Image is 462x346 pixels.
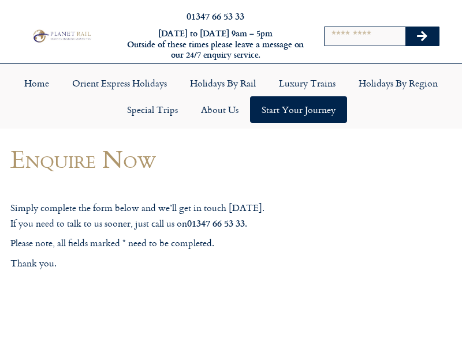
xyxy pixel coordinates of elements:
p: Simply complete the form below and we’ll get in touch [DATE]. If you need to talk to us sooner, j... [10,201,301,231]
a: 01347 66 53 33 [187,9,244,22]
a: About Us [189,96,250,123]
a: Holidays by Rail [178,70,267,96]
p: Please note, all fields marked * need to be completed. [10,236,301,251]
h1: Enquire Now [10,145,301,172]
img: Planet Rail Train Holidays Logo [31,28,92,43]
a: Orient Express Holidays [61,70,178,96]
p: Thank you. [10,256,301,271]
a: Home [13,70,61,96]
button: Search [405,27,439,46]
h6: [DATE] to [DATE] 9am – 5pm Outside of these times please leave a message on our 24/7 enquiry serv... [126,28,305,61]
a: Start your Journey [250,96,347,123]
a: Special Trips [115,96,189,123]
a: Holidays by Region [347,70,449,96]
a: Luxury Trains [267,70,347,96]
strong: 01347 66 53 33 [187,216,245,230]
nav: Menu [6,70,456,123]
